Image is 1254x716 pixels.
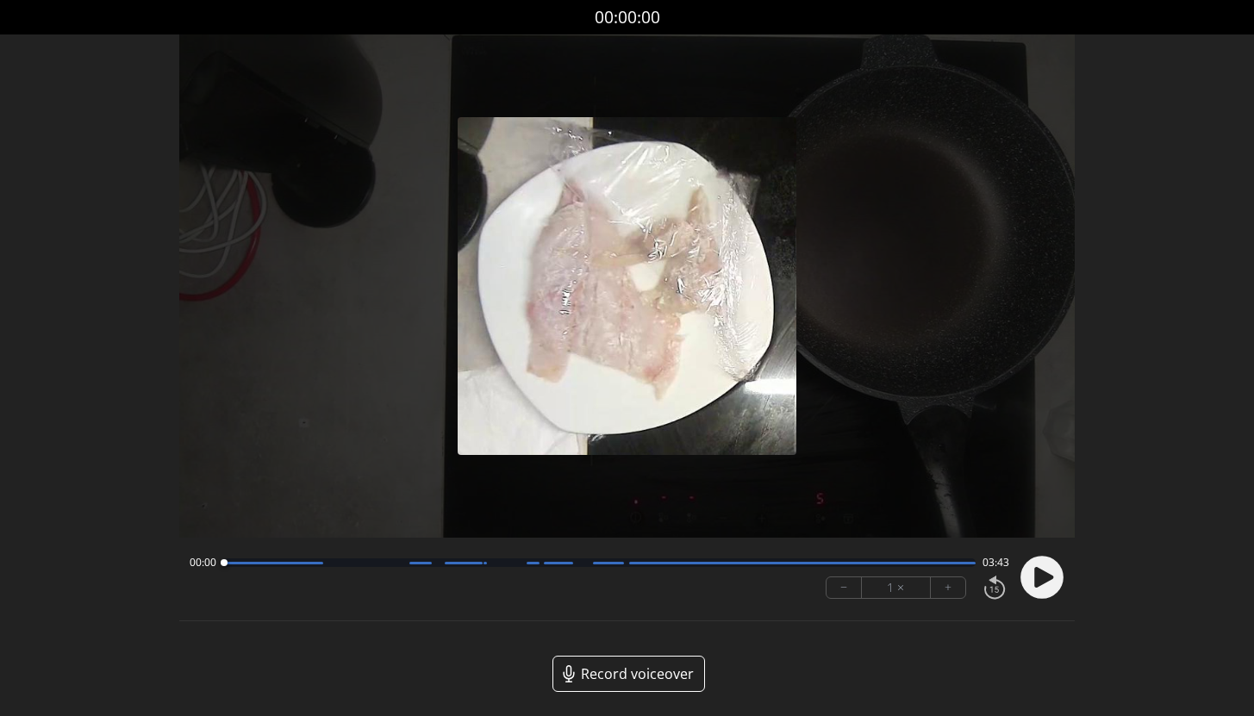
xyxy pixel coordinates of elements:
button: − [827,577,862,598]
img: Poster Image [458,117,795,455]
button: + [931,577,965,598]
a: Record voiceover [552,656,705,692]
span: 03:43 [983,556,1009,570]
a: 00:00:00 [595,5,660,30]
div: 1 × [862,577,931,598]
span: Record voiceover [581,663,694,684]
span: 00:00 [190,556,216,570]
